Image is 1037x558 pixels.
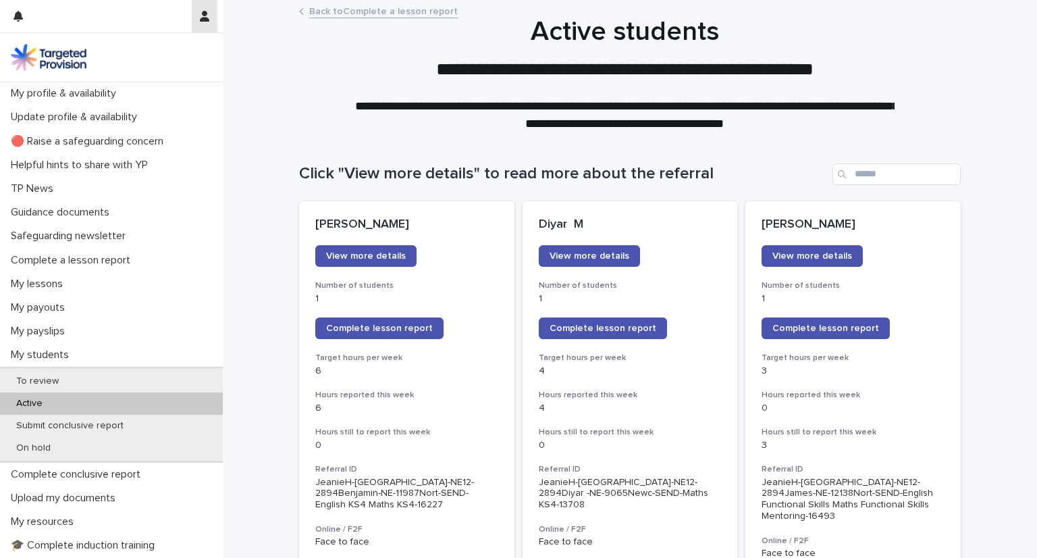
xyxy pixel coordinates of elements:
h3: Hours reported this week [762,390,945,401]
p: 6 [315,403,498,414]
span: Complete lesson report [326,324,433,333]
p: Complete conclusive report [5,468,151,481]
p: My lessons [5,278,74,290]
p: Diyar M [539,218,722,232]
h1: Click "View more details" to read more about the referral [299,164,827,184]
h3: Online / F2F [762,536,945,547]
a: View more details [315,245,417,267]
a: View more details [539,245,640,267]
a: Complete lesson report [315,318,444,339]
p: Active [5,398,53,409]
p: 4 [539,403,722,414]
span: View more details [550,251,629,261]
h3: Hours still to report this week [315,427,498,438]
p: JeanieH-[GEOGRAPHIC_DATA]-NE12-2894Diyar -NE-9065Newc-SEND-Maths KS4-13708 [539,477,722,511]
p: 1 [539,293,722,305]
a: Complete lesson report [539,318,667,339]
a: Complete lesson report [762,318,890,339]
p: 4 [539,365,722,377]
h3: Number of students [315,280,498,291]
h3: Online / F2F [315,524,498,535]
p: Update profile & availability [5,111,148,124]
p: My students [5,349,80,361]
p: Safeguarding newsletter [5,230,136,243]
h3: Target hours per week [762,353,945,363]
h3: Referral ID [315,464,498,475]
h3: Online / F2F [539,524,722,535]
p: 0 [539,440,722,451]
p: [PERSON_NAME] [762,218,945,232]
h3: Target hours per week [539,353,722,363]
span: View more details [772,251,852,261]
p: 3 [762,440,945,451]
p: [PERSON_NAME] [315,218,498,232]
p: Guidance documents [5,206,120,219]
h3: Referral ID [539,464,722,475]
h3: Hours still to report this week [762,427,945,438]
p: Face to face [539,536,722,548]
h3: Target hours per week [315,353,498,363]
h1: Active students [294,16,955,48]
input: Search [832,163,961,185]
p: Upload my documents [5,492,126,505]
span: Complete lesson report [772,324,879,333]
p: My payouts [5,301,76,314]
h3: Number of students [762,280,945,291]
p: Submit conclusive report [5,420,134,432]
p: 3 [762,365,945,377]
p: 0 [762,403,945,414]
p: On hold [5,442,61,454]
p: TP News [5,182,64,195]
img: M5nRWzHhSzIhMunXDL62 [11,44,86,71]
a: View more details [762,245,863,267]
p: 🔴 Raise a safeguarding concern [5,135,174,148]
a: Back toComplete a lesson report [309,3,458,18]
h3: Hours reported this week [315,390,498,401]
p: My payslips [5,325,76,338]
h3: Referral ID [762,464,945,475]
p: Helpful hints to share with YP [5,159,159,172]
p: 6 [315,365,498,377]
p: Face to face [315,536,498,548]
p: JeanieH-[GEOGRAPHIC_DATA]-NE12-2894James-NE-12138Nort-SEND-English Functional Skills Maths Functi... [762,477,945,522]
p: 1 [762,293,945,305]
span: Complete lesson report [550,324,656,333]
p: 1 [315,293,498,305]
h3: Hours reported this week [539,390,722,401]
p: 🎓 Complete induction training [5,539,165,552]
p: JeanieH-[GEOGRAPHIC_DATA]-NE12-2894Benjamin-NE-11987Nort-SEND-English KS4 Maths KS4-16227 [315,477,498,511]
p: My profile & availability [5,87,127,100]
p: 0 [315,440,498,451]
p: To review [5,376,70,387]
span: View more details [326,251,406,261]
p: Complete a lesson report [5,254,141,267]
h3: Hours still to report this week [539,427,722,438]
p: My resources [5,515,84,528]
h3: Number of students [539,280,722,291]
